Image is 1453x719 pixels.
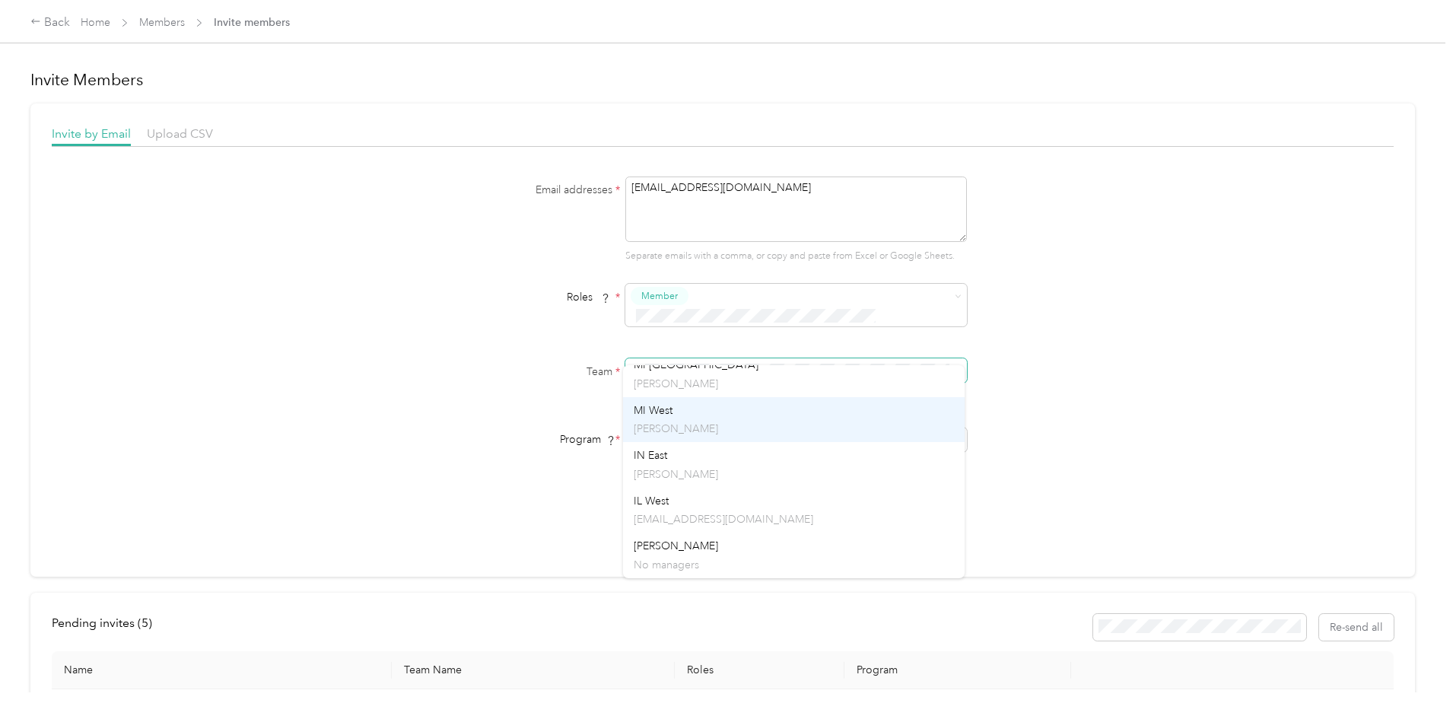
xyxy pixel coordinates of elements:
[634,421,954,437] p: [PERSON_NAME]
[138,616,152,630] span: ( 5 )
[561,285,615,309] span: Roles
[634,557,954,573] p: No managers
[844,651,1071,689] th: Program
[631,287,688,306] button: Member
[139,16,185,29] a: Members
[30,69,1415,91] h1: Invite Members
[147,126,213,141] span: Upload CSV
[1319,614,1394,641] button: Re-send all
[625,177,967,242] textarea: [EMAIL_ADDRESS][DOMAIN_NAME]
[634,358,758,371] span: MI [GEOGRAPHIC_DATA]
[634,539,718,552] span: [PERSON_NAME]
[675,651,844,689] th: Roles
[641,289,678,303] span: Member
[52,614,1394,641] div: info-bar
[52,616,152,630] span: Pending invites
[1093,614,1394,641] div: Resend all invitations
[52,651,392,689] th: Name
[1368,634,1453,719] iframe: Everlance-gr Chat Button Frame
[30,14,70,32] div: Back
[634,511,954,527] p: [EMAIL_ADDRESS][DOMAIN_NAME]
[634,449,667,462] span: IN East
[392,651,675,689] th: Team Name
[52,614,163,641] div: left-menu
[634,404,672,417] span: MI West
[634,495,669,507] span: IL West
[214,14,290,30] span: Invite members
[430,364,620,380] label: Team
[634,466,954,482] p: [PERSON_NAME]
[430,431,620,447] div: Program
[634,376,954,392] p: [PERSON_NAME]
[52,126,131,141] span: Invite by Email
[81,16,110,29] a: Home
[430,182,620,198] label: Email addresses
[625,250,967,263] p: Separate emails with a comma, or copy and paste from Excel or Google Sheets.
